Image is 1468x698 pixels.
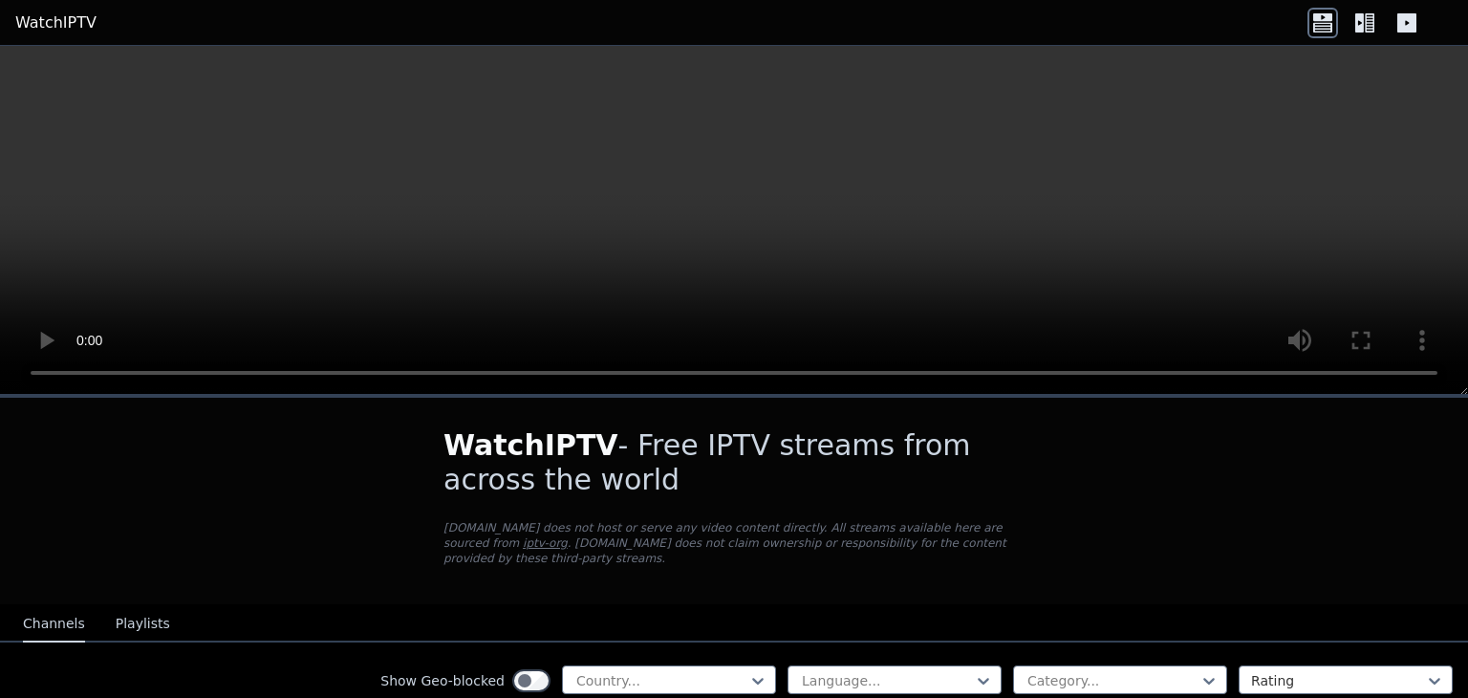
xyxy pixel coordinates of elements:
[15,11,97,34] a: WatchIPTV
[523,536,568,550] a: iptv-org
[443,428,618,462] span: WatchIPTV
[380,671,505,690] label: Show Geo-blocked
[443,520,1025,566] p: [DOMAIN_NAME] does not host or serve any video content directly. All streams available here are s...
[23,606,85,643] button: Channels
[443,428,1025,497] h1: - Free IPTV streams from across the world
[116,606,170,643] button: Playlists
